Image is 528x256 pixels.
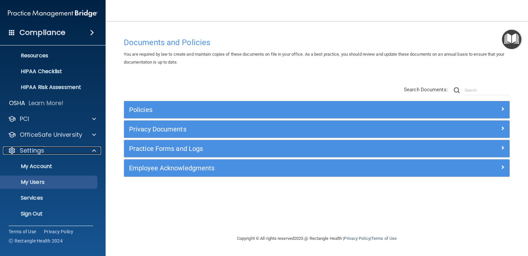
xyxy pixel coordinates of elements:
[129,106,408,113] h5: Policies
[44,228,74,235] a: Privacy Policy
[8,147,96,155] a: Settings
[20,131,82,139] p: OfficeSafe University
[129,143,505,154] a: Practice Forms and Logs
[129,164,408,172] h5: Employee Acknowledgments
[124,38,510,47] h4: Documents and Policies
[4,84,94,91] p: HIPAA Risk Assessment
[9,238,63,244] span: Ⓒ Rectangle Health 2024
[371,236,397,241] a: Terms of Use
[19,28,65,37] h4: Compliance
[129,124,505,134] a: Privacy Documents
[8,7,98,20] img: PMB logo
[4,195,94,201] p: Services
[404,87,448,93] span: Search Documents:
[129,163,505,173] a: Employee Acknowledgments
[502,30,521,49] button: Open Resource Center
[129,126,408,133] h5: Privacy Documents
[20,147,44,155] p: Settings
[8,115,96,123] a: PCI
[4,68,94,75] p: HIPAA Checklist
[20,115,29,123] p: PCI
[196,228,437,249] div: Copyright © All rights reserved 2025 @ Rectangle Health | |
[8,131,96,139] a: OfficeSafe University
[4,211,94,217] p: Sign Out
[454,87,460,93] img: ic-search.3b580494.png
[129,145,408,152] h5: Practice Forms and Logs
[4,179,94,185] p: My Users
[4,52,94,59] p: Resources
[4,163,94,170] p: My Account
[9,99,25,107] p: OSHA
[465,85,510,95] input: Search
[129,104,505,115] a: Policies
[29,99,64,107] p: Learn More!
[124,52,504,65] span: You are required by law to create and maintain copies of these documents on file in your office. ...
[344,236,370,241] a: Privacy Policy
[9,228,36,235] a: Terms of Use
